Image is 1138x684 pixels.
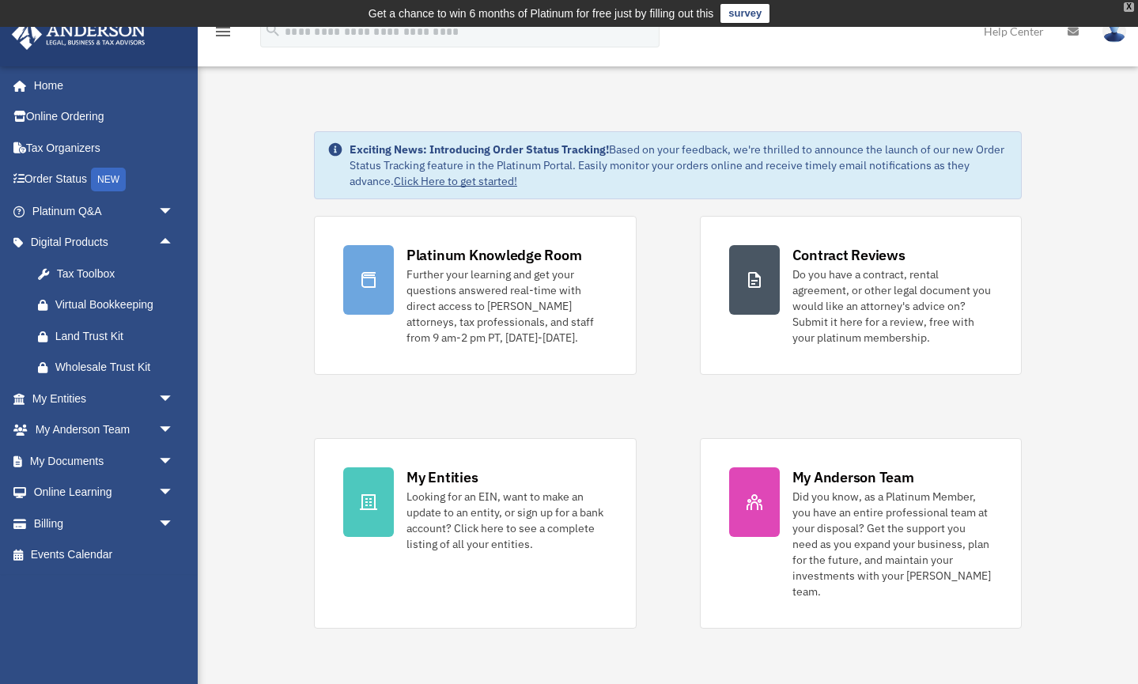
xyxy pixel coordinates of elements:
[158,227,190,259] span: arrow_drop_up
[55,327,178,346] div: Land Trust Kit
[158,445,190,478] span: arrow_drop_down
[720,4,769,23] a: survey
[158,508,190,540] span: arrow_drop_down
[158,477,190,509] span: arrow_drop_down
[350,142,609,157] strong: Exciting News: Introducing Order Status Tracking!
[11,132,198,164] a: Tax Organizers
[22,258,198,289] a: Tax Toolbox
[1124,2,1134,12] div: close
[1102,20,1126,43] img: User Pic
[214,28,233,41] a: menu
[11,477,198,508] a: Online Learningarrow_drop_down
[264,21,282,39] i: search
[11,164,198,196] a: Order StatusNEW
[11,445,198,477] a: My Documentsarrow_drop_down
[11,508,198,539] a: Billingarrow_drop_down
[792,266,993,346] div: Do you have a contract, rental agreement, or other legal document you would like an attorney's ad...
[11,101,198,133] a: Online Ordering
[158,414,190,447] span: arrow_drop_down
[792,489,993,599] div: Did you know, as a Platinum Member, you have an entire professional team at your disposal? Get th...
[792,245,905,265] div: Contract Reviews
[314,438,637,629] a: My Entities Looking for an EIN, want to make an update to an entity, or sign up for a bank accoun...
[158,195,190,228] span: arrow_drop_down
[314,216,637,375] a: Platinum Knowledge Room Further your learning and get your questions answered real-time with dire...
[22,320,198,352] a: Land Trust Kit
[214,22,233,41] i: menu
[11,414,198,446] a: My Anderson Teamarrow_drop_down
[369,4,714,23] div: Get a chance to win 6 months of Platinum for free just by filling out this
[700,438,1023,629] a: My Anderson Team Did you know, as a Platinum Member, you have an entire professional team at your...
[22,352,198,384] a: Wholesale Trust Kit
[406,467,478,487] div: My Entities
[792,467,914,487] div: My Anderson Team
[11,70,190,101] a: Home
[158,383,190,415] span: arrow_drop_down
[22,289,198,321] a: Virtual Bookkeeping
[350,142,1008,189] div: Based on your feedback, we're thrilled to announce the launch of our new Order Status Tracking fe...
[406,245,582,265] div: Platinum Knowledge Room
[91,168,126,191] div: NEW
[700,216,1023,375] a: Contract Reviews Do you have a contract, rental agreement, or other legal document you would like...
[406,266,607,346] div: Further your learning and get your questions answered real-time with direct access to [PERSON_NAM...
[394,174,517,188] a: Click Here to get started!
[55,295,178,315] div: Virtual Bookkeeping
[11,227,198,259] a: Digital Productsarrow_drop_up
[7,19,150,50] img: Anderson Advisors Platinum Portal
[11,195,198,227] a: Platinum Q&Aarrow_drop_down
[55,357,178,377] div: Wholesale Trust Kit
[55,264,178,284] div: Tax Toolbox
[11,539,198,571] a: Events Calendar
[11,383,198,414] a: My Entitiesarrow_drop_down
[406,489,607,552] div: Looking for an EIN, want to make an update to an entity, or sign up for a bank account? Click her...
